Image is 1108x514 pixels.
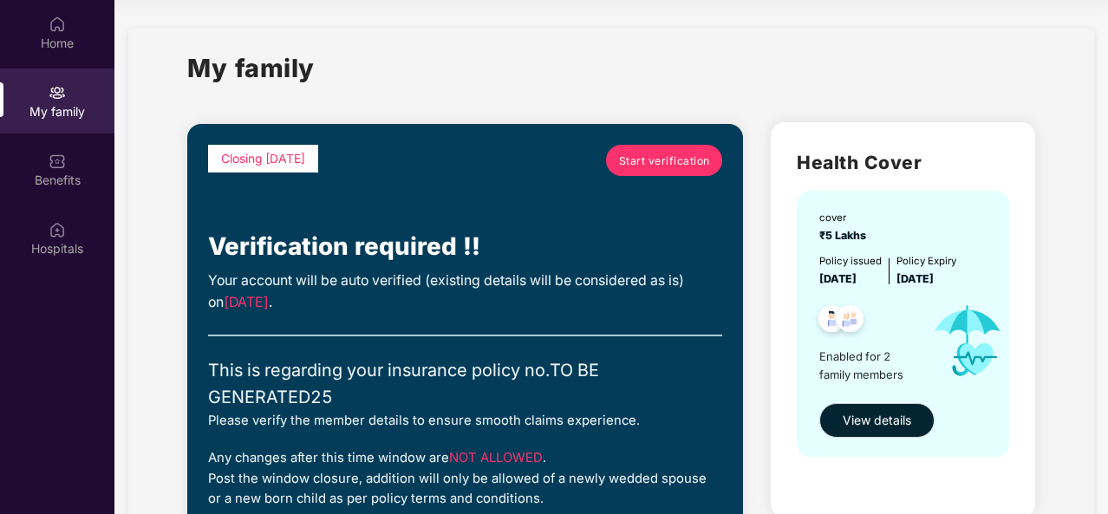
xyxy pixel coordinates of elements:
div: This is regarding your insurance policy no. TO BE GENERATED25 [208,357,722,411]
span: [DATE] [224,294,269,310]
div: Policy Expiry [896,253,956,269]
h1: My family [187,49,315,88]
span: Start verification [619,153,710,169]
img: svg+xml;base64,PHN2ZyB3aWR0aD0iMjAiIGhlaWdodD0iMjAiIHZpZXdCb3g9IjAgMCAyMCAyMCIgZmlsbD0ibm9uZSIgeG... [49,84,66,101]
span: Closing [DATE] [221,152,305,166]
button: View details [819,403,935,438]
img: svg+xml;base64,PHN2ZyBpZD0iQmVuZWZpdHMiIHhtbG5zPSJodHRwOi8vd3d3LnczLm9yZy8yMDAwL3N2ZyIgd2lkdGg9Ij... [49,153,66,170]
img: svg+xml;base64,PHN2ZyB4bWxucz0iaHR0cDovL3d3dy53My5vcmcvMjAwMC9zdmciIHdpZHRoPSI0OC45NDMiIGhlaWdodD... [811,300,853,342]
span: [DATE] [819,272,857,285]
span: [DATE] [896,272,934,285]
div: Your account will be auto verified (existing details will be considered as is) on . [208,270,722,314]
a: Start verification [606,145,722,176]
img: svg+xml;base64,PHN2ZyBpZD0iSG9zcGl0YWxzIiB4bWxucz0iaHR0cDovL3d3dy53My5vcmcvMjAwMC9zdmciIHdpZHRoPS... [49,221,66,238]
div: cover [819,210,871,225]
span: NOT ALLOWED [449,450,543,465]
span: ₹5 Lakhs [819,229,871,242]
span: Enabled for 2 family members [819,348,919,383]
div: Any changes after this time window are . Post the window closure, addition will only be allowed o... [208,448,722,509]
img: icon [919,288,1017,394]
div: Verification required !! [208,228,722,266]
img: svg+xml;base64,PHN2ZyBpZD0iSG9tZSIgeG1sbnM9Imh0dHA6Ly93d3cudzMub3JnLzIwMDAvc3ZnIiB3aWR0aD0iMjAiIG... [49,16,66,33]
div: Policy issued [819,253,882,269]
h2: Health Cover [797,148,1008,177]
div: Please verify the member details to ensure smooth claims experience. [208,411,722,431]
span: View details [843,411,911,430]
img: svg+xml;base64,PHN2ZyB4bWxucz0iaHR0cDovL3d3dy53My5vcmcvMjAwMC9zdmciIHdpZHRoPSI0OC45NDMiIGhlaWdodD... [829,300,871,342]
